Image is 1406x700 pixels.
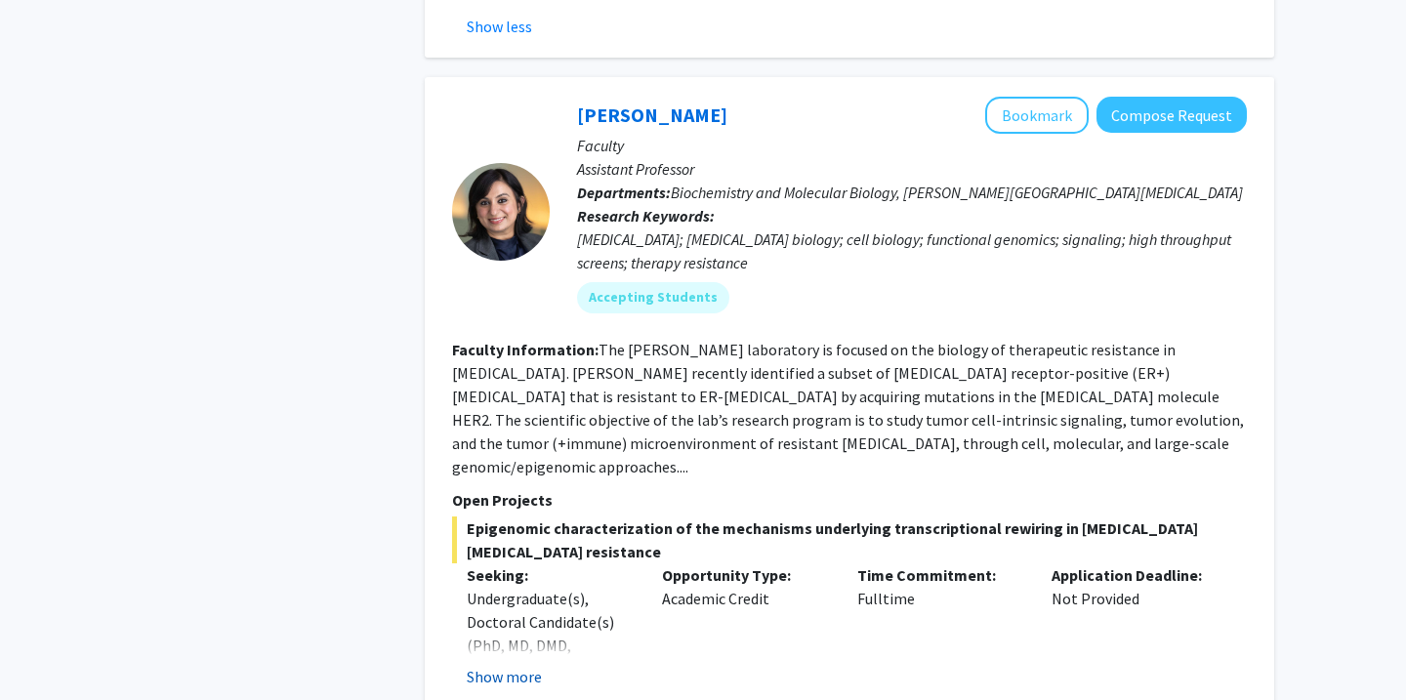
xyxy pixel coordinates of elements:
[662,563,828,587] p: Opportunity Type:
[452,340,599,359] b: Faculty Information:
[647,563,843,688] div: Academic Credit
[1052,563,1218,587] p: Application Deadline:
[577,206,715,226] b: Research Keywords:
[577,183,671,202] b: Departments:
[985,97,1089,134] button: Add Utthara Nayar to Bookmarks
[577,282,729,313] mat-chip: Accepting Students
[467,563,633,587] p: Seeking:
[467,15,532,38] button: Show less
[671,183,1243,202] span: Biochemistry and Molecular Biology, [PERSON_NAME][GEOGRAPHIC_DATA][MEDICAL_DATA]
[843,563,1038,688] div: Fulltime
[1037,563,1232,688] div: Not Provided
[452,488,1247,512] p: Open Projects
[452,340,1244,476] fg-read-more: The [PERSON_NAME] laboratory is focused on the biology of therapeutic resistance in [MEDICAL_DATA...
[857,563,1023,587] p: Time Commitment:
[577,103,727,127] a: [PERSON_NAME]
[452,516,1247,563] span: Epigenomic characterization of the mechanisms underlying transcriptional rewiring in [MEDICAL_DAT...
[577,134,1247,157] p: Faculty
[577,227,1247,274] div: [MEDICAL_DATA]; [MEDICAL_DATA] biology; cell biology; functional genomics; signaling; high throug...
[15,612,83,685] iframe: Chat
[577,157,1247,181] p: Assistant Professor
[1096,97,1247,133] button: Compose Request to Utthara Nayar
[467,665,542,688] button: Show more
